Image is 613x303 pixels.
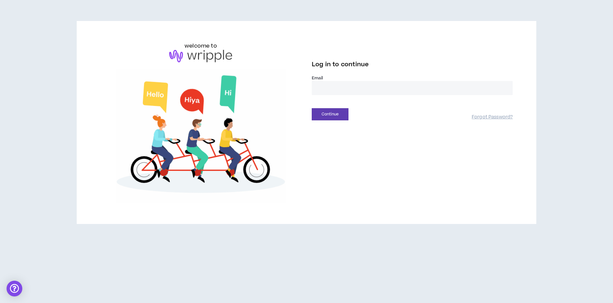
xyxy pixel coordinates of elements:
[312,60,369,69] span: Log in to continue
[312,75,513,81] label: Email
[312,108,348,120] button: Continue
[472,114,513,120] a: Forgot Password?
[7,281,22,296] div: Open Intercom Messenger
[185,42,217,50] h6: welcome to
[100,69,301,203] img: Welcome to Wripple
[169,50,232,62] img: logo-brand.png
